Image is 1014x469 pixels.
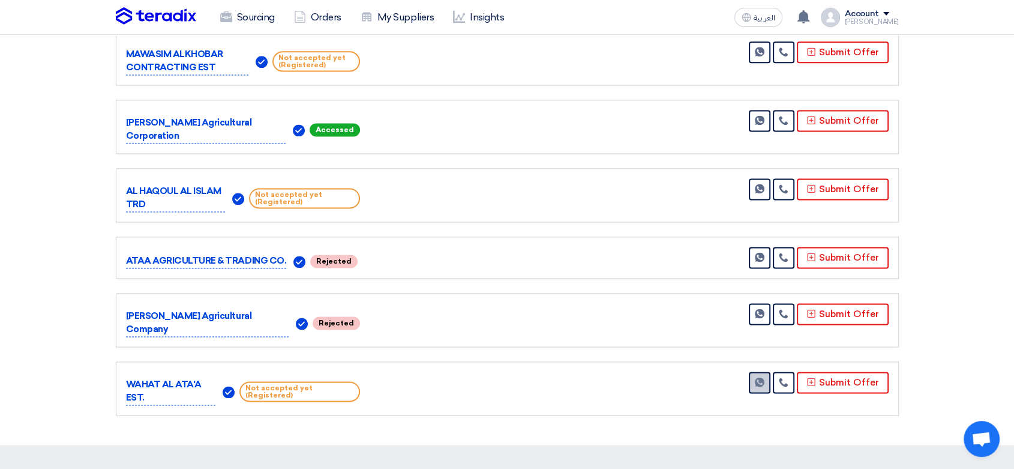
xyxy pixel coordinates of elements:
img: Verified Account [293,124,305,136]
button: العربية [734,8,782,27]
a: Sourcing [211,4,284,31]
p: ATAA AGRICULTURE & TRADING CO. [126,254,287,268]
button: Submit Offer [797,178,889,200]
img: Verified Account [223,386,235,398]
span: Not accepted yet (Registered) [249,188,360,208]
p: [PERSON_NAME] Agricultural Corporation [126,116,286,144]
p: MAWASIM ALKHOBAR CONTRACTING EST [126,47,248,75]
span: Rejected [310,255,358,268]
span: Rejected [313,316,360,330]
button: Submit Offer [797,110,889,132]
a: Insights [443,4,514,31]
span: Not accepted yet (Registered) [272,51,360,71]
a: My Suppliers [351,4,443,31]
button: Submit Offer [797,303,889,325]
button: Submit Offer [797,247,889,268]
div: Account [845,9,879,19]
img: profile_test.png [821,8,840,27]
button: Submit Offer [797,41,889,63]
span: Accessed [310,123,360,136]
p: WAHAT AL ATA'A EST. [126,378,215,405]
div: [PERSON_NAME] [845,19,899,25]
img: Teradix logo [116,7,196,25]
img: Verified Account [296,318,308,330]
button: Submit Offer [797,372,889,393]
img: Verified Account [293,256,305,268]
img: Verified Account [256,56,268,68]
span: Not accepted yet (Registered) [239,381,360,402]
p: AL HAQOUL AL ISLAM TRD [126,184,225,212]
span: العربية [754,14,775,22]
a: Orders [284,4,351,31]
p: [PERSON_NAME] Agricultural Company [126,309,289,337]
img: Verified Account [232,193,244,205]
div: Open chat [964,421,1000,457]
